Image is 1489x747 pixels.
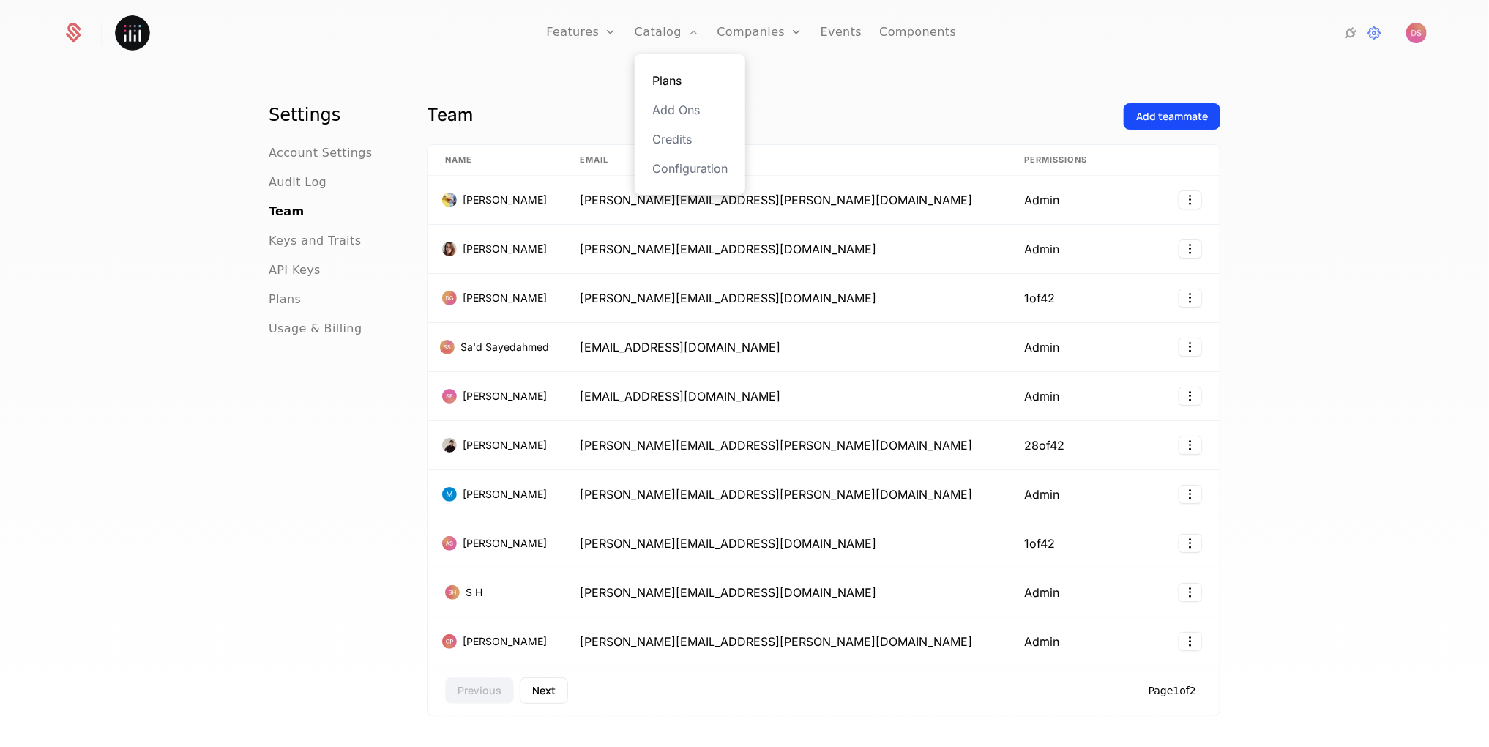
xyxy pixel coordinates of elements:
[580,536,876,551] span: [PERSON_NAME][EMAIL_ADDRESS][DOMAIN_NAME]
[269,261,321,279] a: API Keys
[1179,485,1202,504] button: Select action
[445,585,460,600] img: S H
[1024,242,1059,256] span: Admin
[1179,534,1202,553] button: Select action
[1024,487,1059,502] span: Admin
[1179,239,1202,259] button: Select action
[1024,193,1059,207] span: Admin
[652,72,728,89] a: Plans
[1024,438,1064,453] span: 28 of 42
[442,438,457,453] img: Sam Hinshaw
[580,340,780,354] span: [EMAIL_ADDRESS][DOMAIN_NAME]
[1024,536,1055,551] span: 1 of 42
[1342,24,1359,42] a: Integrations
[442,193,457,207] img: Jody McIntyre
[463,487,547,502] span: [PERSON_NAME]
[440,340,455,354] img: Sa'd Sayedahmed
[580,242,876,256] span: [PERSON_NAME][EMAIL_ADDRESS][DOMAIN_NAME]
[463,389,547,404] span: [PERSON_NAME]
[1024,634,1059,649] span: Admin
[463,193,547,207] span: [PERSON_NAME]
[445,677,514,704] button: Previous
[442,291,457,305] img: Dave Gibbon
[466,585,482,600] span: S H
[652,160,728,177] a: Configuration
[1179,387,1202,406] button: Select action
[463,634,547,649] span: [PERSON_NAME]
[1406,23,1427,43] img: Daniel Anton Suchy
[442,536,457,551] img: Adam Schroeder
[269,103,392,338] nav: Main
[1024,340,1059,354] span: Admin
[652,130,728,148] a: Credits
[1124,103,1220,130] button: Add teammate
[1007,145,1159,176] th: Permissions
[442,487,457,502] img: Matthew Brown
[1179,190,1202,209] button: Select action
[562,145,1007,176] th: Email
[580,585,876,600] span: [PERSON_NAME][EMAIL_ADDRESS][DOMAIN_NAME]
[1179,338,1202,357] button: Select action
[652,101,728,119] a: Add Ons
[269,103,392,127] h1: Settings
[580,487,972,502] span: [PERSON_NAME][EMAIL_ADDRESS][PERSON_NAME][DOMAIN_NAME]
[580,634,972,649] span: [PERSON_NAME][EMAIL_ADDRESS][PERSON_NAME][DOMAIN_NAME]
[463,438,547,453] span: [PERSON_NAME]
[460,340,549,354] span: Sa'd Sayedahmed
[1024,389,1059,404] span: Admin
[580,193,972,207] span: [PERSON_NAME][EMAIL_ADDRESS][PERSON_NAME][DOMAIN_NAME]
[1024,291,1055,305] span: 1 of 42
[427,103,1112,127] h1: Team
[442,634,457,649] img: Gregory Paciga
[520,677,568,704] button: Next
[463,291,547,305] span: [PERSON_NAME]
[269,232,361,250] a: Keys and Traits
[269,320,362,338] a: Usage & Billing
[428,145,562,176] th: Name
[269,144,373,162] a: Account Settings
[115,15,150,51] img: Plotly
[269,174,326,191] a: Audit Log
[1179,632,1202,651] button: Select action
[1136,109,1208,124] div: Add teammate
[463,536,547,551] span: [PERSON_NAME]
[1406,23,1427,43] button: Open user button
[1149,683,1202,698] div: Page 1 of 2
[1179,436,1202,455] button: Select action
[463,242,547,256] span: [PERSON_NAME]
[442,389,457,404] img: Sami El Feki
[580,291,876,305] span: [PERSON_NAME][EMAIL_ADDRESS][DOMAIN_NAME]
[1024,585,1059,600] span: Admin
[269,203,305,220] a: Team
[580,389,780,404] span: [EMAIL_ADDRESS][DOMAIN_NAME]
[580,438,972,453] span: [PERSON_NAME][EMAIL_ADDRESS][PERSON_NAME][DOMAIN_NAME]
[1179,583,1202,602] button: Select action
[269,291,301,308] a: Plans
[442,242,457,256] img: Jessica Beaudoin
[1179,289,1202,308] button: Select action
[1365,24,1383,42] a: Settings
